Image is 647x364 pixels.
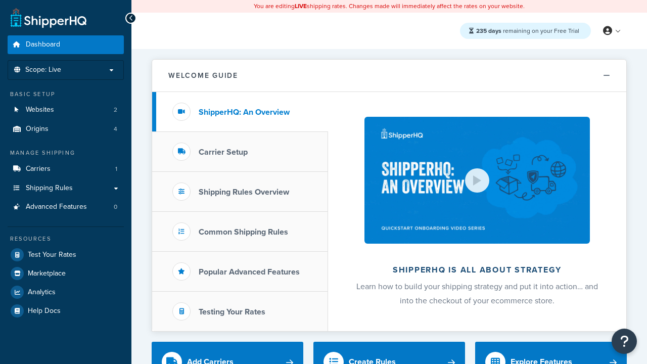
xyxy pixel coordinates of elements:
[199,227,288,237] h3: Common Shipping Rules
[168,72,238,79] h2: Welcome Guide
[8,198,124,216] a: Advanced Features0
[199,108,290,117] h3: ShipperHQ: An Overview
[8,235,124,243] div: Resources
[8,90,124,99] div: Basic Setup
[152,60,626,92] button: Welcome Guide
[114,106,117,114] span: 2
[356,281,598,306] span: Learn how to build your shipping strategy and put it into action… and into the checkout of your e...
[8,160,124,178] a: Carriers1
[25,66,61,74] span: Scope: Live
[8,264,124,283] a: Marketplace
[8,179,124,198] a: Shipping Rules
[355,265,599,275] h2: ShipperHQ is all about strategy
[8,160,124,178] li: Carriers
[199,188,289,197] h3: Shipping Rules Overview
[8,120,124,139] a: Origins4
[199,148,248,157] h3: Carrier Setup
[114,203,117,211] span: 0
[26,203,87,211] span: Advanced Features
[28,269,66,278] span: Marketplace
[8,101,124,119] a: Websites2
[26,40,60,49] span: Dashboard
[476,26,501,35] strong: 235 days
[199,267,300,277] h3: Popular Advanced Features
[476,26,579,35] span: remaining on your Free Trial
[28,251,76,259] span: Test Your Rates
[364,117,590,244] img: ShipperHQ is all about strategy
[8,101,124,119] li: Websites
[26,106,54,114] span: Websites
[612,329,637,354] button: Open Resource Center
[28,288,56,297] span: Analytics
[26,165,51,173] span: Carriers
[8,246,124,264] a: Test Your Rates
[8,149,124,157] div: Manage Shipping
[199,307,265,316] h3: Testing Your Rates
[114,125,117,133] span: 4
[8,35,124,54] a: Dashboard
[26,125,49,133] span: Origins
[8,283,124,301] a: Analytics
[8,120,124,139] li: Origins
[295,2,307,11] b: LIVE
[8,302,124,320] a: Help Docs
[28,307,61,315] span: Help Docs
[8,198,124,216] li: Advanced Features
[115,165,117,173] span: 1
[26,184,73,193] span: Shipping Rules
